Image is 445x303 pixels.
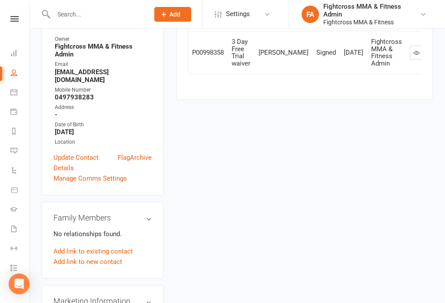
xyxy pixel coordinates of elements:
a: Add link to existing contact [53,246,133,257]
a: Reports [10,122,30,142]
a: Payments [10,103,30,122]
a: People [10,64,30,83]
button: Add [154,7,191,22]
span: Settings [226,4,250,24]
div: Address [55,103,152,112]
a: Dashboard [10,44,30,64]
strong: [DATE] [55,128,152,136]
div: Mobile Number [55,86,152,94]
div: P00998358 [192,49,224,56]
a: Calendar [10,83,30,103]
div: Fightcross MMA & Fitness Admin [323,3,420,18]
div: Fightcross MMA & Fitness Admin [371,38,402,67]
div: Date of Birth [55,121,152,129]
div: Signed [316,49,336,56]
div: Fightcross MMA & Fitness [323,18,420,26]
a: Manage Comms Settings [53,173,127,184]
div: Email [55,60,152,69]
div: 3 Day Free Trial waiver [232,38,251,67]
div: [PERSON_NAME] [259,49,309,56]
a: Product Sales [10,181,30,201]
strong: Fightcross MMA & Fitness Admin [55,43,152,58]
strong: - [55,111,152,119]
div: FA [302,6,319,23]
div: Owner [55,35,152,43]
a: Update Contact Details [53,152,118,173]
span: Add [169,11,180,18]
strong: [EMAIL_ADDRESS][DOMAIN_NAME] [55,68,152,84]
a: Flag [118,152,130,173]
div: Location [55,138,152,146]
h3: Family Members [53,214,152,222]
a: Add link to new contact [53,257,122,267]
input: Search... [51,8,143,20]
div: [DATE] [344,49,363,56]
strong: 0497938283 [55,93,152,101]
div: Open Intercom Messenger [9,273,30,294]
a: Archive [130,152,152,173]
p: No relationships found. [53,229,152,239]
